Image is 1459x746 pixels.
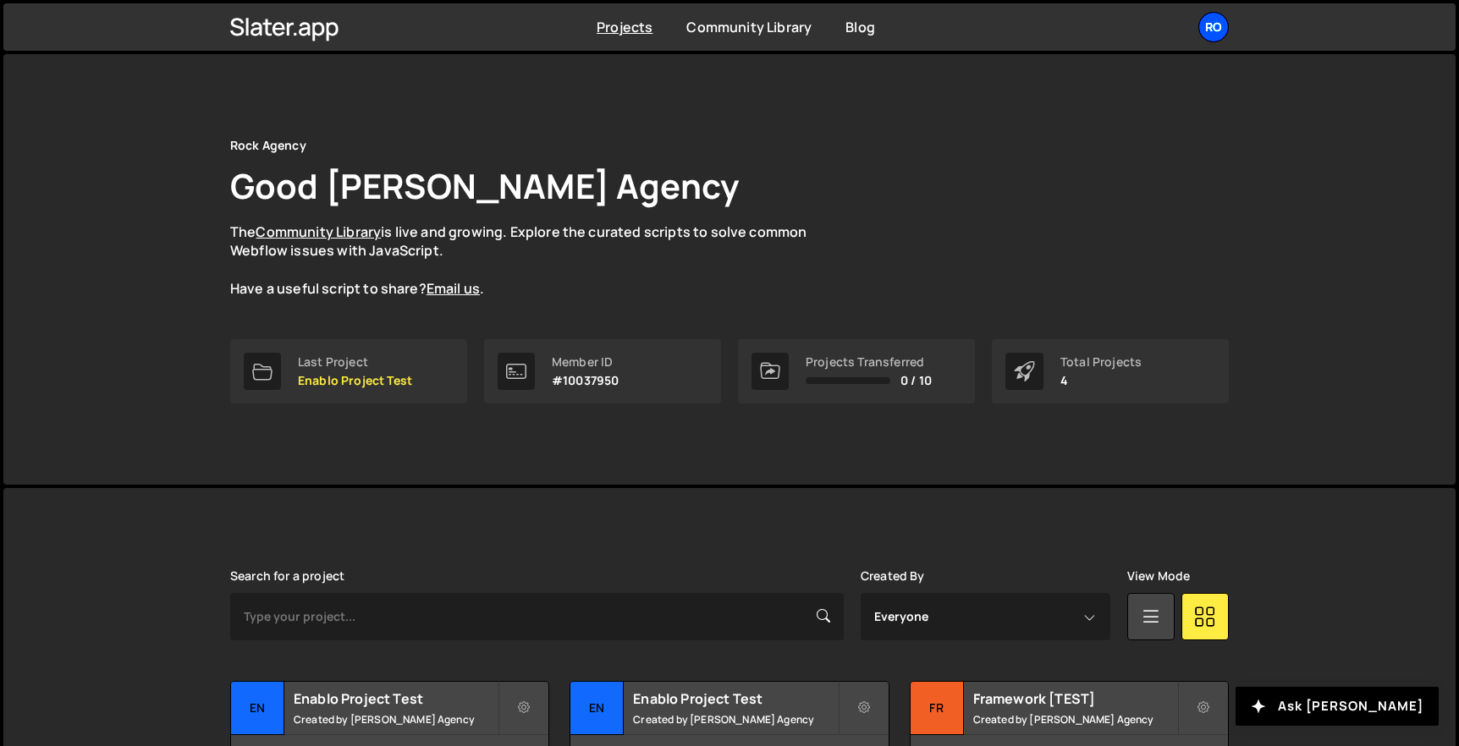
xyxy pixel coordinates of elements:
div: Rock Agency [230,135,306,156]
p: Enablo Project Test [298,374,412,387]
label: Created By [861,569,925,583]
a: Email us [427,279,480,298]
h1: Good [PERSON_NAME] Agency [230,162,739,209]
label: View Mode [1127,569,1190,583]
small: Created by [PERSON_NAME] Agency [294,712,498,727]
h2: Enablo Project Test [633,689,837,708]
button: Ask [PERSON_NAME] [1236,687,1439,726]
small: Created by [PERSON_NAME] Agency [973,712,1177,727]
p: 4 [1060,374,1142,387]
h2: Framework [TEST] [973,689,1177,708]
div: En [570,682,624,735]
a: Ro [1198,12,1229,42]
span: 0 / 10 [900,374,932,387]
p: The is live and growing. Explore the curated scripts to solve common Webflow issues with JavaScri... [230,222,840,299]
button: Start New Project [1077,135,1229,188]
div: Fr [911,682,964,735]
a: Projects [597,18,652,36]
h2: Enablo Project Test [294,689,498,708]
div: Last Project [298,355,412,369]
a: Community Library [686,18,812,36]
div: En [231,682,284,735]
div: Total Projects [1060,355,1142,369]
a: Last Project Enablo Project Test [230,339,467,403]
a: Community Library [256,222,381,241]
label: Search for a project [230,569,344,583]
input: Type your project... [230,593,844,640]
div: Member ID [552,355,619,369]
small: Created by [PERSON_NAME] Agency [633,712,837,727]
div: Projects Transferred [806,355,932,369]
p: #10037950 [552,374,619,387]
a: Blog [845,18,875,36]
